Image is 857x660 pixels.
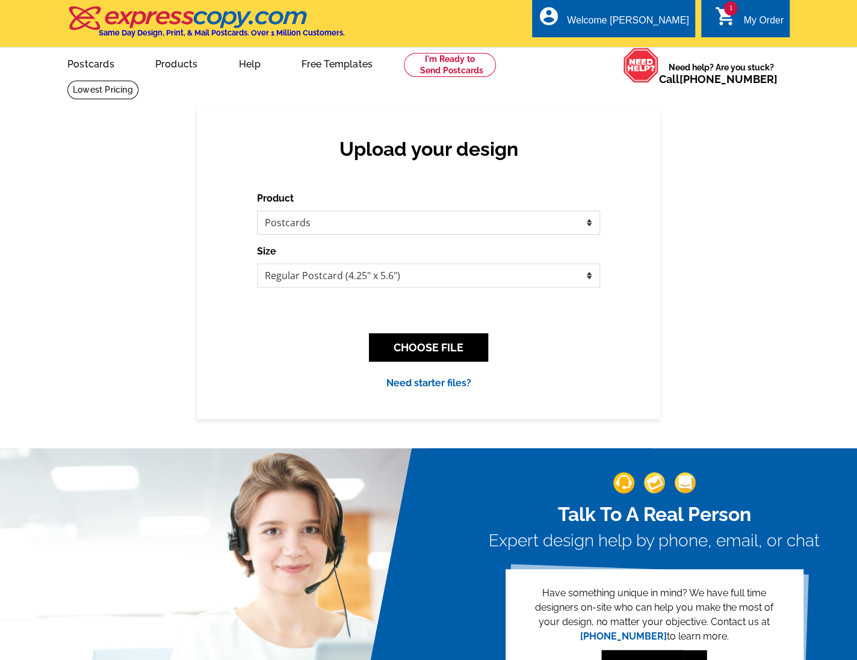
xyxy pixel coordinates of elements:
a: Free Templates [282,49,392,77]
div: My Order [743,15,784,32]
i: account_circle [538,5,560,27]
a: Products [136,49,217,77]
h3: Expert design help by phone, email, or chat [489,531,820,551]
img: support-img-3_1.png [675,472,696,493]
h4: Same Day Design, Print, & Mail Postcards. Over 1 Million Customers. [99,28,345,37]
a: 1 shopping_cart My Order [714,13,784,28]
a: Postcards [48,49,134,77]
button: CHOOSE FILE [369,333,488,362]
div: Welcome [PERSON_NAME] [567,15,688,32]
span: Need help? Are you stuck? [659,61,784,85]
label: Product [257,191,294,206]
p: Have something unique in mind? We have full time designers on-site who can help you make the most... [525,586,784,644]
img: support-img-2.png [644,472,665,493]
a: [PHONE_NUMBER] [580,631,667,642]
img: support-img-1.png [613,472,634,493]
a: Same Day Design, Print, & Mail Postcards. Over 1 Million Customers. [67,14,345,37]
span: Call [659,73,778,85]
img: help [623,48,659,83]
h2: Talk To A Real Person [489,503,820,526]
i: shopping_cart [714,5,736,27]
span: 1 [724,1,737,16]
a: Help [219,49,280,77]
a: Need starter files? [386,377,471,389]
label: Size [257,244,276,259]
a: [PHONE_NUMBER] [679,73,778,85]
h2: Upload your design [269,138,588,161]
